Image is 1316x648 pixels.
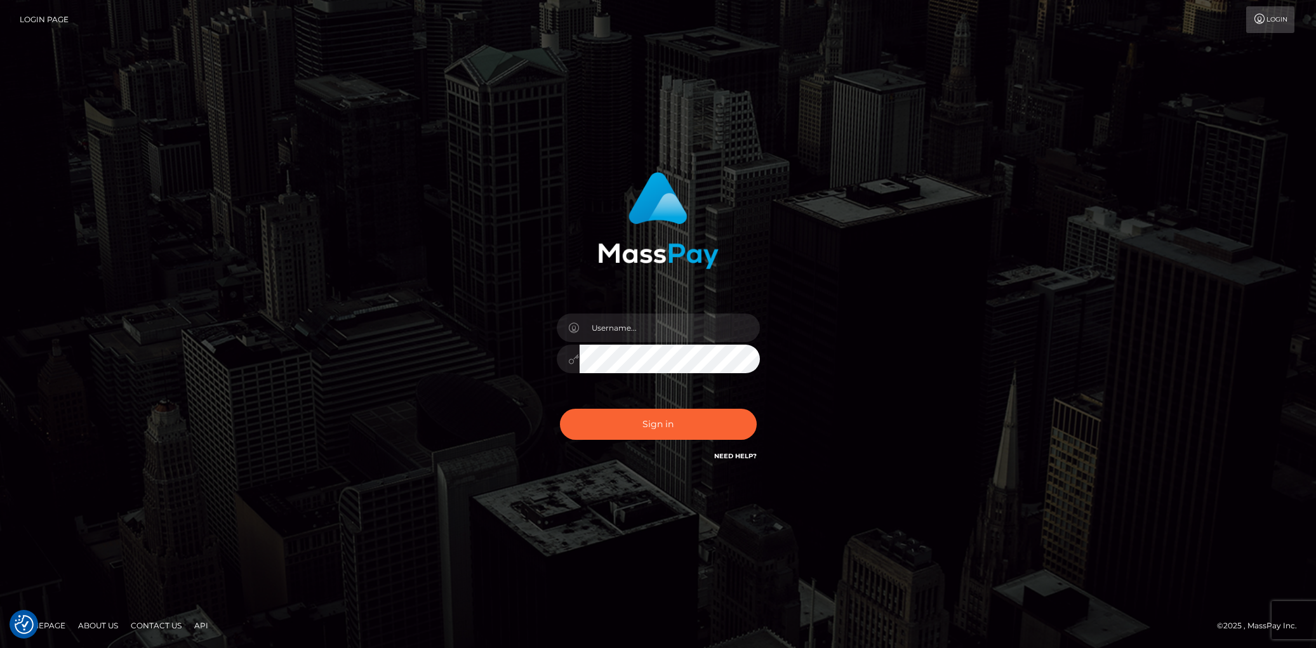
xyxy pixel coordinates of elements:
[560,409,757,440] button: Sign in
[580,314,760,342] input: Username...
[598,172,719,269] img: MassPay Login
[15,615,34,634] button: Consent Preferences
[189,616,213,635] a: API
[73,616,123,635] a: About Us
[20,6,69,33] a: Login Page
[126,616,187,635] a: Contact Us
[15,615,34,634] img: Revisit consent button
[714,452,757,460] a: Need Help?
[14,616,70,635] a: Homepage
[1217,619,1306,633] div: © 2025 , MassPay Inc.
[1246,6,1294,33] a: Login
